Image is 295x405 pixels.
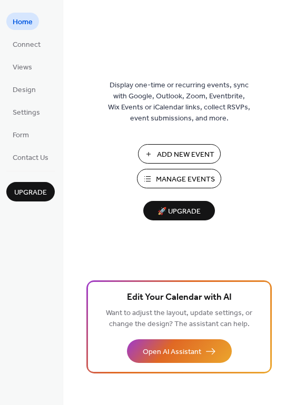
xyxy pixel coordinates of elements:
[138,144,221,164] button: Add New Event
[6,103,46,120] a: Settings
[13,130,29,141] span: Form
[13,85,36,96] span: Design
[156,174,215,185] span: Manage Events
[106,306,252,331] span: Want to adjust the layout, update settings, or change the design? The assistant can help.
[6,182,55,201] button: Upgrade
[127,339,232,363] button: Open AI Assistant
[143,347,201,358] span: Open AI Assistant
[143,201,215,220] button: 🚀 Upgrade
[13,62,32,73] span: Views
[6,148,55,166] a: Contact Us
[6,126,35,143] a: Form
[13,153,48,164] span: Contact Us
[6,80,42,98] a: Design
[137,169,221,188] button: Manage Events
[6,13,39,30] a: Home
[6,35,47,53] a: Connect
[13,39,41,50] span: Connect
[127,290,232,305] span: Edit Your Calendar with AI
[14,187,47,198] span: Upgrade
[6,58,38,75] a: Views
[13,107,40,118] span: Settings
[108,80,250,124] span: Display one-time or recurring events, sync with Google, Outlook, Zoom, Eventbrite, Wix Events or ...
[157,149,214,160] span: Add New Event
[13,17,33,28] span: Home
[150,205,209,219] span: 🚀 Upgrade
